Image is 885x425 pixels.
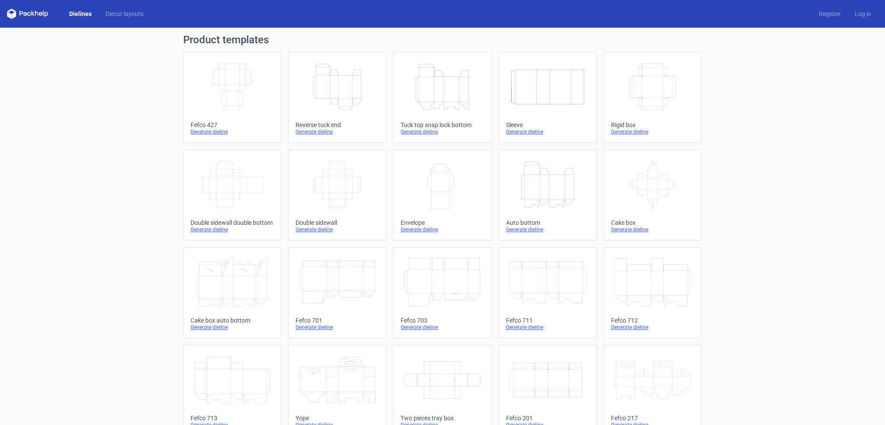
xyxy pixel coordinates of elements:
div: Generate dieline [506,324,589,331]
div: Fefco 427 [191,121,274,128]
div: Envelope [401,219,484,226]
a: Fefco 703Generate dieline [393,247,491,338]
div: Double sidewall double bottom [191,219,274,226]
div: Generate dieline [401,226,484,233]
div: Fefco 711 [506,317,589,324]
a: Diecut layouts [99,10,150,18]
a: Tuck top snap lock bottomGenerate dieline [393,52,491,143]
div: Rigid box [611,121,694,128]
div: Generate dieline [611,128,694,135]
div: Tuck top snap lock bottom [401,121,484,128]
div: Auto bottom [506,219,589,226]
div: Generate dieline [506,128,589,135]
a: Fefco 711Generate dieline [499,247,597,338]
a: Double sidewallGenerate dieline [288,150,386,240]
div: Generate dieline [296,324,379,331]
a: Log in [848,10,878,18]
div: Generate dieline [611,226,694,233]
div: Generate dieline [296,128,379,135]
a: Fefco 427Generate dieline [183,52,281,143]
div: Cake box [611,219,694,226]
div: Generate dieline [611,324,694,331]
div: Fefco 712 [611,317,694,324]
a: Auto bottomGenerate dieline [499,150,597,240]
a: Dielines [62,10,99,18]
a: Cake box auto bottomGenerate dieline [183,247,281,338]
div: Two pieces tray box [401,415,484,422]
div: Yope [296,415,379,422]
a: EnvelopeGenerate dieline [393,150,491,240]
a: Rigid boxGenerate dieline [604,52,702,143]
a: Reverse tuck endGenerate dieline [288,52,386,143]
div: Fefco 701 [296,317,379,324]
div: Generate dieline [191,226,274,233]
div: Reverse tuck end [296,121,379,128]
div: Generate dieline [506,226,589,233]
a: Fefco 712Generate dieline [604,247,702,338]
div: Fefco 703 [401,317,484,324]
div: Cake box auto bottom [191,317,274,324]
div: Fefco 201 [506,415,589,422]
h1: Product templates [183,35,702,45]
a: Fefco 701Generate dieline [288,247,386,338]
div: Generate dieline [401,128,484,135]
a: Register [812,10,848,18]
div: Fefco 217 [611,415,694,422]
a: SleeveGenerate dieline [499,52,597,143]
div: Generate dieline [191,128,274,135]
div: Double sidewall [296,219,379,226]
div: Generate dieline [296,226,379,233]
div: Generate dieline [191,324,274,331]
div: Generate dieline [401,324,484,331]
div: Sleeve [506,121,589,128]
a: Cake boxGenerate dieline [604,150,702,240]
a: Double sidewall double bottomGenerate dieline [183,150,281,240]
div: Fefco 713 [191,415,274,422]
